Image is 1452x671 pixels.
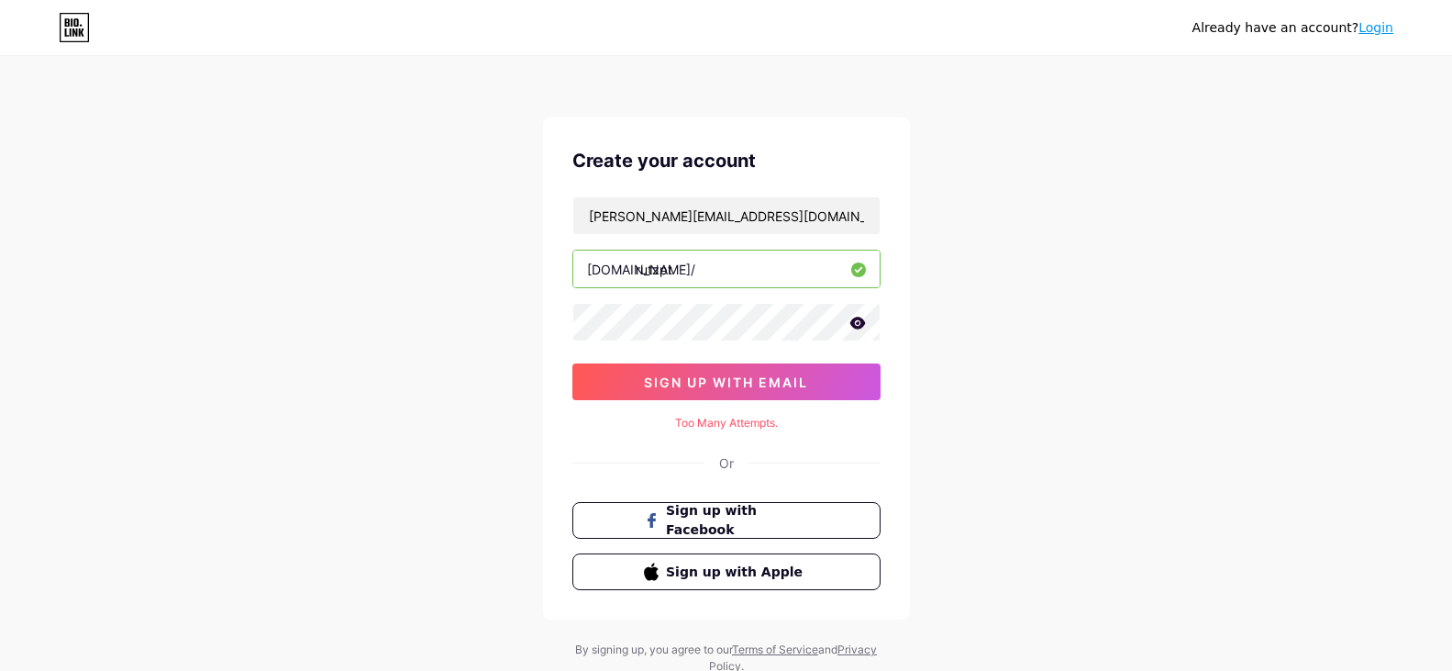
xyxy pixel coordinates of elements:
input: username [573,251,880,287]
span: Sign up with Facebook [666,501,808,540]
button: Sign up with Apple [572,554,881,590]
button: sign up with email [572,363,881,400]
a: Login [1358,20,1393,35]
span: sign up with email [644,375,808,390]
div: Create your account [572,147,881,174]
div: Too Many Attempts. [572,415,881,431]
div: [DOMAIN_NAME]/ [587,260,695,279]
div: Already have an account? [1192,18,1393,38]
a: Terms of Service [732,643,818,656]
input: Email [573,197,880,234]
button: Sign up with Facebook [572,502,881,539]
span: Sign up with Apple [666,563,808,582]
div: Or [719,453,734,473]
